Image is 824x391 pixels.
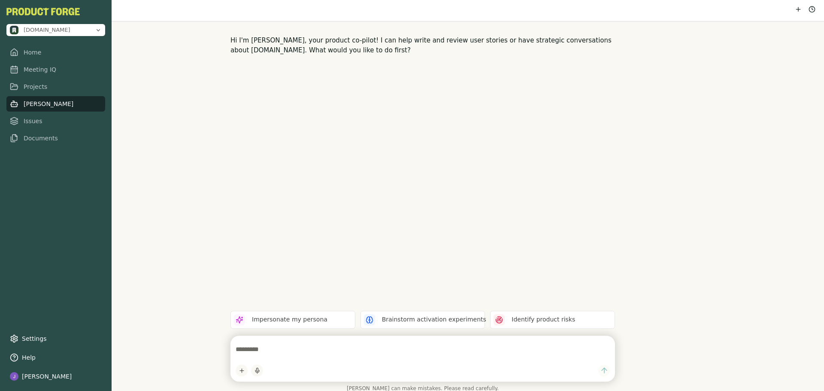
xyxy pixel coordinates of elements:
button: Help [6,350,105,365]
button: Start dictation [251,364,263,376]
button: Chat history [807,4,817,15]
img: profile [10,372,18,381]
a: Settings [6,331,105,346]
button: Send message [598,365,610,376]
button: Impersonate my persona [230,311,355,329]
button: Identify product risks [490,311,615,329]
span: methodic.work [24,26,70,34]
button: New chat [793,4,803,15]
button: Open organization switcher [6,24,105,36]
a: Issues [6,113,105,129]
a: Home [6,45,105,60]
p: Identify product risks [512,315,575,324]
a: [PERSON_NAME] [6,96,105,112]
p: Impersonate my persona [252,315,327,324]
a: Meeting IQ [6,62,105,77]
button: Add content to chat [236,364,248,376]
img: methodic.work [10,26,18,34]
a: Documents [6,130,105,146]
button: [PERSON_NAME] [6,369,105,384]
button: Brainstorm activation experiments [360,311,485,329]
p: Hi I'm [PERSON_NAME], your product co-pilot! I can help write and review user stories or have str... [230,36,615,55]
p: Brainstorm activation experiments [382,315,486,324]
img: Product Forge [6,8,80,15]
button: PF-Logo [6,8,80,15]
a: Projects [6,79,105,94]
